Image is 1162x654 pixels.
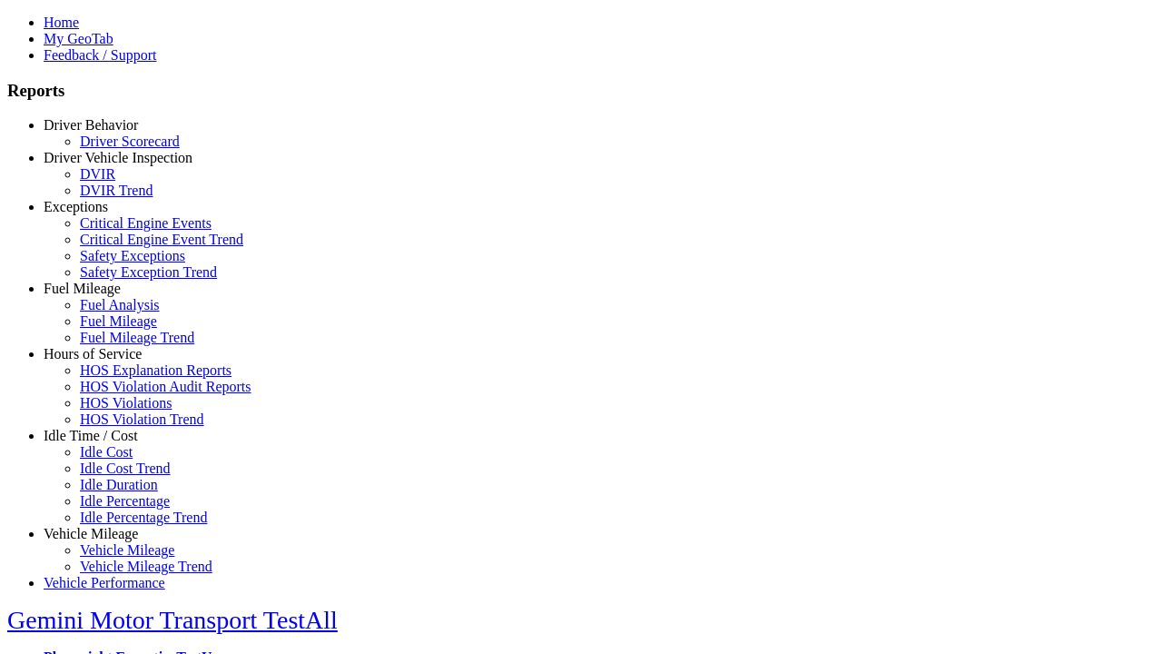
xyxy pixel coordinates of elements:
[80,297,160,312] a: Fuel Analysis
[80,313,157,329] a: Fuel Mileage
[44,281,121,296] a: Fuel Mileage
[7,606,338,634] a: Gemini Motor Transport TestAll
[44,47,156,63] a: Feedback / Support
[80,379,251,394] a: HOS Violation Audit Reports
[80,183,153,198] a: DVIR Trend
[80,330,194,345] a: Fuel Mileage Trend
[44,575,165,590] a: Vehicle Performance
[80,510,207,525] a: Idle Percentage Trend
[80,362,231,378] a: HOS Explanation Reports
[80,215,212,231] a: Critical Engine Events
[80,477,158,492] a: Idle Duration
[44,199,108,214] a: Exceptions
[80,411,204,427] a: HOS Violation Trend
[80,134,180,149] a: Driver Scorecard
[80,166,115,182] a: DVIR
[44,346,142,362] a: Hours of Service
[44,150,192,165] a: Driver Vehicle Inspection
[80,493,170,509] a: Idle Percentage
[80,232,243,247] a: Critical Engine Event Trend
[44,428,138,443] a: Idle Time / Cost
[80,395,172,411] a: HOS Violations
[7,81,1155,101] h3: Reports
[80,444,133,460] a: Idle Cost
[44,117,138,133] a: Driver Behavior
[80,248,185,263] a: Safety Exceptions
[44,31,113,46] a: My GeoTab
[80,264,217,280] a: Safety Exception Trend
[80,542,174,558] a: Vehicle Mileage
[44,526,138,541] a: Vehicle Mileage
[80,559,212,574] a: Vehicle Mileage Trend
[80,461,171,476] a: Idle Cost Trend
[44,15,79,30] a: Home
